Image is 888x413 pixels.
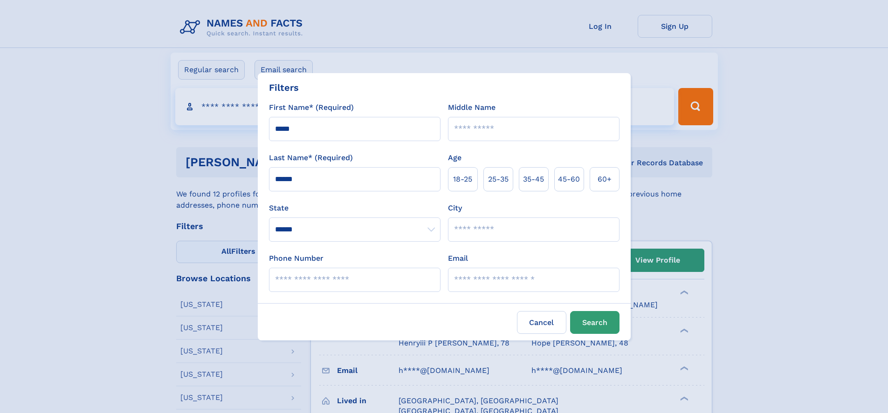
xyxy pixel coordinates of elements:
[517,311,566,334] label: Cancel
[488,174,509,185] span: 25‑35
[453,174,472,185] span: 18‑25
[269,102,354,113] label: First Name* (Required)
[558,174,580,185] span: 45‑60
[269,253,324,264] label: Phone Number
[448,152,461,163] label: Age
[448,102,496,113] label: Middle Name
[269,81,299,95] div: Filters
[570,311,620,334] button: Search
[269,203,441,214] label: State
[523,174,544,185] span: 35‑45
[598,174,612,185] span: 60+
[448,203,462,214] label: City
[448,253,468,264] label: Email
[269,152,353,163] label: Last Name* (Required)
